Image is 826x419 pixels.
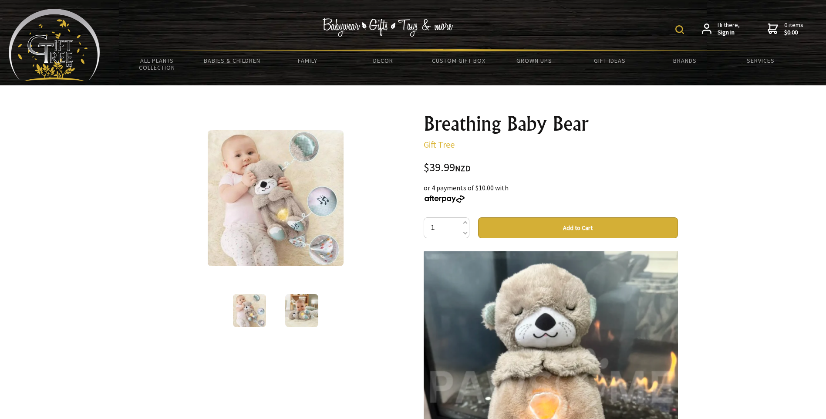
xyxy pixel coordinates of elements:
img: Breathing Baby Bear [233,294,266,327]
a: Babies & Children [195,51,270,70]
img: Babyware - Gifts - Toys and more... [9,9,100,81]
a: Brands [647,51,723,70]
h1: Breathing Baby Bear [424,113,678,134]
a: Grown Ups [496,51,572,70]
a: Family [270,51,345,70]
a: Gift Tree [424,139,455,150]
strong: $0.00 [784,29,803,37]
span: 0 items [784,21,803,37]
a: Decor [345,51,421,70]
strong: Sign in [718,29,740,37]
div: $39.99 [424,162,678,174]
span: Hi there, [718,21,740,37]
button: Add to Cart [478,217,678,238]
img: product search [675,25,684,34]
img: Afterpay [424,195,465,203]
a: Gift Ideas [572,51,647,70]
a: All Plants Collection [119,51,195,77]
a: Hi there,Sign in [702,21,740,37]
img: Babywear - Gifts - Toys & more [323,18,453,37]
a: Custom Gift Box [421,51,496,70]
img: Breathing Baby Bear [208,130,344,266]
img: Breathing Baby Bear [285,294,318,327]
div: or 4 payments of $10.00 with [424,182,678,203]
a: Services [723,51,798,70]
a: 0 items$0.00 [768,21,803,37]
span: NZD [455,163,471,173]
